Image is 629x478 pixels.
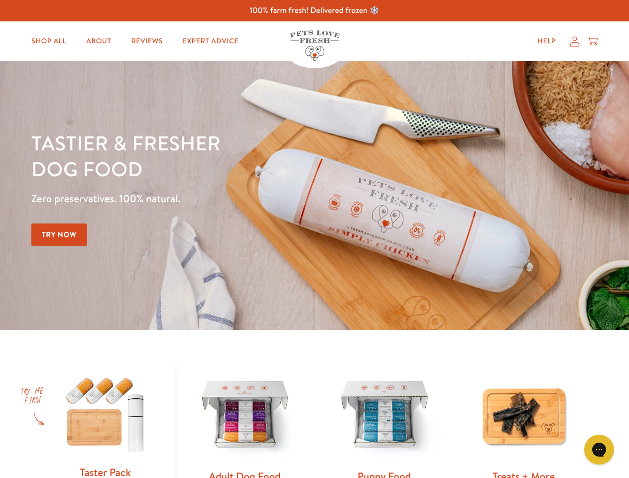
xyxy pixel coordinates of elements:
[529,31,564,51] a: Help
[290,30,340,61] img: Pets Love Fresh
[31,224,87,246] a: Try Now
[31,130,409,182] h1: Tastier & fresher dog food
[579,431,619,468] iframe: Gorgias live chat messenger
[78,31,119,51] a: About
[175,31,247,51] a: Expert Advice
[23,31,74,51] a: Shop All
[31,190,409,208] p: Zero preservatives. 100% natural.
[123,31,170,51] a: Reviews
